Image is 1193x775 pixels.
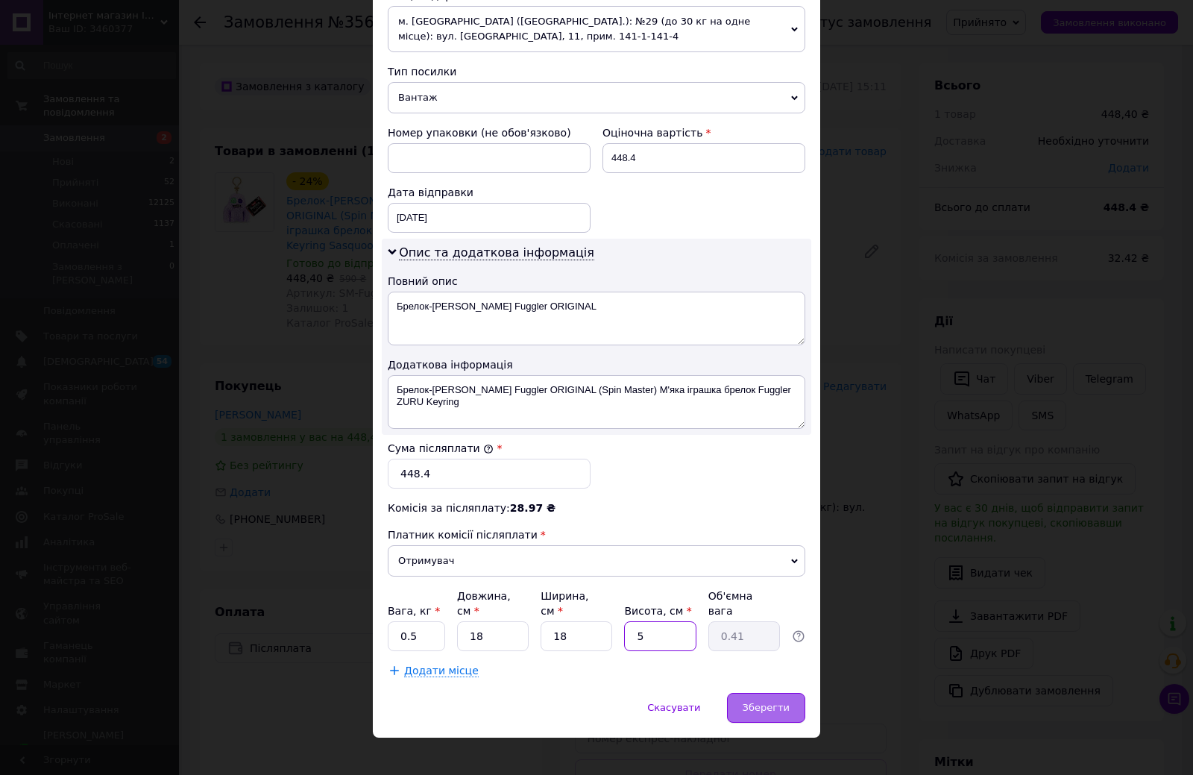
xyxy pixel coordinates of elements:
[457,590,511,617] label: Довжина, см
[743,702,790,713] span: Зберегти
[399,245,594,260] span: Опис та додаткова інформація
[510,502,555,514] span: 28.97 ₴
[404,665,479,677] span: Додати місце
[388,605,440,617] label: Вага, кг
[388,292,805,345] textarea: Брелок-[PERSON_NAME] Fuggler ORIGINAL
[388,357,805,372] div: Додаткова інформація
[388,545,805,577] span: Отримувач
[388,125,591,140] div: Номер упаковки (не обов'язково)
[388,274,805,289] div: Повний опис
[602,125,805,140] div: Оціночна вартість
[624,605,691,617] label: Висота, см
[388,501,805,515] div: Комісія за післяплату:
[388,185,591,200] div: Дата відправки
[388,375,805,429] textarea: Брелок-[PERSON_NAME] Fuggler ORIGINAL (Spin Master) М'яка іграшка брелок Fuggler ZURU Keyring
[388,442,494,454] label: Сума післяплати
[388,6,805,52] span: м. [GEOGRAPHIC_DATA] ([GEOGRAPHIC_DATA].): №29 (до 30 кг на одне місце): вул. [GEOGRAPHIC_DATA], ...
[541,590,588,617] label: Ширина, см
[647,702,700,713] span: Скасувати
[708,589,780,618] div: Об'ємна вага
[388,529,538,541] span: Платник комісії післяплати
[388,82,805,113] span: Вантаж
[388,66,456,78] span: Тип посилки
